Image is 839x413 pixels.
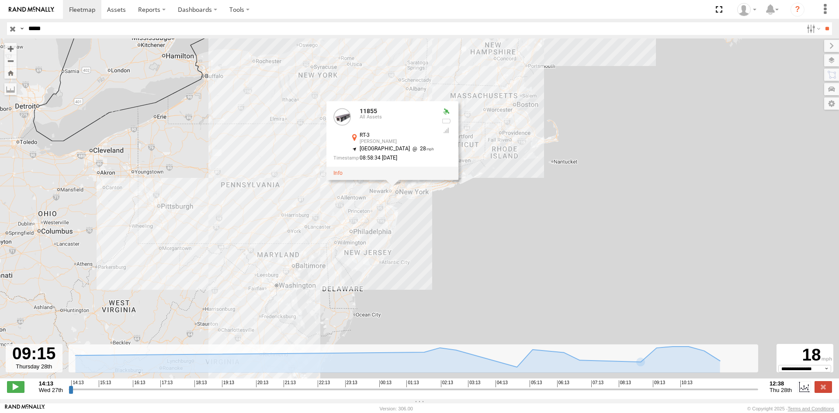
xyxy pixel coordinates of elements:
span: 23:13 [345,380,357,387]
span: 07:13 [591,380,603,387]
label: Measure [4,83,17,95]
span: 28 [410,146,434,152]
span: 10:13 [680,380,693,387]
div: 18 [778,345,832,365]
span: 06:13 [557,380,569,387]
div: Last Event GSM Signal Strength [441,127,451,134]
div: No battery health information received from this device. [441,118,451,125]
span: 19:13 [222,380,234,387]
span: 16:13 [133,380,145,387]
a: View Asset Details [333,108,351,125]
button: Zoom Home [4,67,17,79]
span: 22:13 [318,380,330,387]
span: [GEOGRAPHIC_DATA] [360,146,410,152]
strong: 14:13 [39,380,63,387]
span: 04:13 [496,380,508,387]
span: 05:13 [530,380,542,387]
span: Thu 28th Aug 2025 [770,387,792,393]
label: Search Query [18,22,25,35]
span: 02:13 [441,380,453,387]
a: View Asset Details [333,170,343,176]
div: [PERSON_NAME] [360,139,434,144]
span: 09:13 [653,380,665,387]
a: Terms and Conditions [788,406,834,411]
div: All Assets [360,115,434,120]
div: Date/time of location update [333,155,434,161]
span: 08:13 [619,380,631,387]
div: RT-3 [360,132,434,138]
span: 20:13 [256,380,268,387]
span: Wed 27th Aug 2025 [39,387,63,393]
div: Thomas Ward [734,3,759,16]
div: © Copyright 2025 - [747,406,834,411]
span: 14:13 [71,380,83,387]
button: Zoom in [4,43,17,55]
button: Zoom out [4,55,17,67]
a: Visit our Website [5,404,45,413]
span: 01:13 [406,380,419,387]
div: Valid GPS Fix [441,108,451,115]
label: Play/Stop [7,381,24,392]
label: Close [815,381,832,392]
label: Map Settings [824,97,839,110]
i: ? [790,3,804,17]
span: 17:13 [160,380,173,387]
label: Search Filter Options [803,22,822,35]
img: rand-logo.svg [9,7,54,13]
span: 21:13 [284,380,296,387]
span: 00:13 [379,380,392,387]
div: Version: 306.00 [380,406,413,411]
span: 18:13 [194,380,207,387]
strong: 12:38 [770,380,792,387]
span: 03:13 [468,380,480,387]
a: 11855 [360,108,377,115]
span: 15:13 [99,380,111,387]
